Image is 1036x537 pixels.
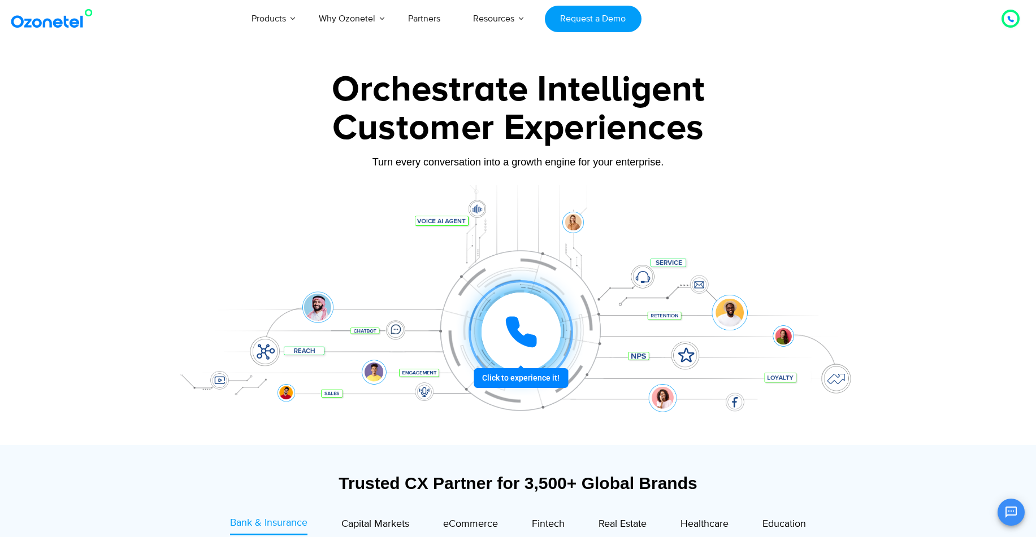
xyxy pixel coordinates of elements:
span: Fintech [532,518,565,530]
div: Trusted CX Partner for 3,500+ Global Brands [171,473,866,493]
button: Open chat [998,499,1025,526]
div: Customer Experiences [165,101,872,155]
div: Orchestrate Intelligent [165,72,872,108]
span: Healthcare [680,518,729,530]
span: Real Estate [599,518,647,530]
div: Turn every conversation into a growth engine for your enterprise. [165,156,872,168]
span: Education [762,518,806,530]
a: Bank & Insurance [230,516,307,535]
span: Capital Markets [341,518,409,530]
a: Capital Markets [341,516,409,535]
a: Real Estate [599,516,647,535]
a: Education [762,516,806,535]
span: Bank & Insurance [230,517,307,529]
a: eCommerce [443,516,498,535]
span: eCommerce [443,518,498,530]
a: Request a Demo [545,6,641,32]
a: Fintech [532,516,565,535]
a: Healthcare [680,516,729,535]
